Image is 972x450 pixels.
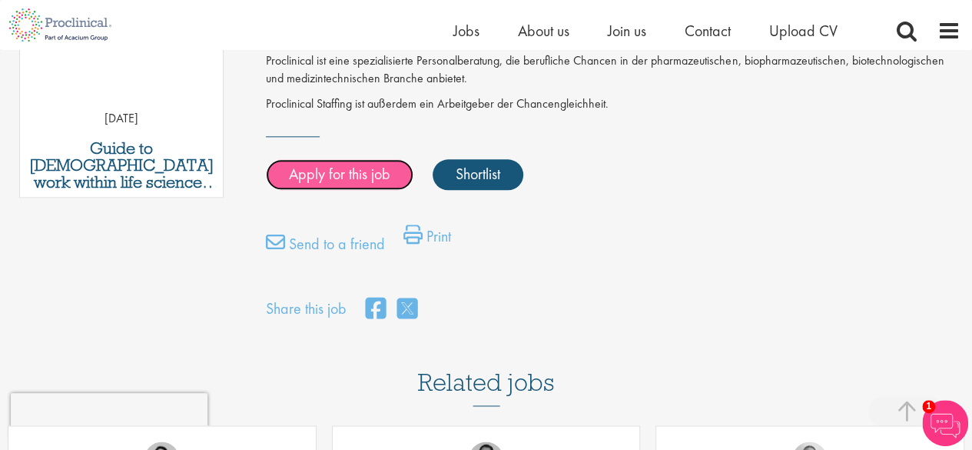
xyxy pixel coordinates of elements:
a: Apply for this job [266,159,413,190]
h3: Related jobs [418,331,555,406]
a: About us [518,21,569,41]
a: Join us [608,21,646,41]
a: Print [403,225,451,255]
a: Upload CV [769,21,838,41]
iframe: reCAPTCHA [11,393,207,439]
a: share on twitter [397,293,417,326]
a: Send to a friend [266,232,385,263]
a: Guide to [DEMOGRAPHIC_DATA] work within life sciences in [GEOGRAPHIC_DATA] [28,140,215,191]
p: [DATE] [20,110,223,128]
p: Proclinical ist eine spezialisierte Personalberatung, die berufliche Chancen in der pharmazeutisc... [266,52,960,88]
label: Share this job [266,298,347,320]
img: Chatbot [922,400,968,446]
span: 1 [922,400,935,413]
p: Proclinical Staffing ist außerdem ein Arbeitgeber der Chancengleichheit. [266,95,960,113]
a: Shortlist [433,159,523,190]
a: Jobs [453,21,479,41]
a: share on facebook [366,293,386,326]
a: Contact [685,21,731,41]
